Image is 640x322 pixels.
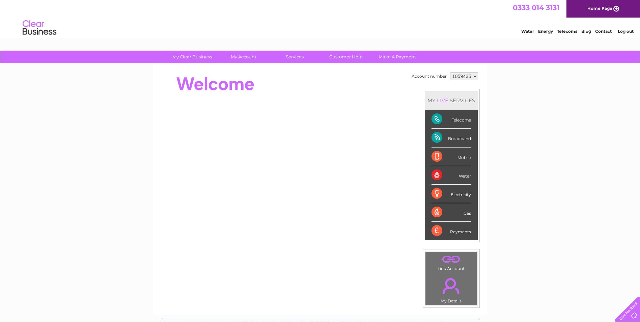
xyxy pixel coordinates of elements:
a: Water [521,29,534,34]
div: Water [432,166,471,185]
a: Blog [581,29,591,34]
div: Mobile [432,147,471,166]
a: . [427,253,475,265]
a: My Account [216,51,271,63]
td: Link Account [425,251,477,273]
a: Make A Payment [369,51,425,63]
a: 0333 014 3131 [513,3,559,12]
div: Clear Business is a trading name of Verastar Limited (registered in [GEOGRAPHIC_DATA] No. 3667643... [161,4,480,33]
div: MY SERVICES [425,91,478,110]
a: . [427,274,475,298]
img: logo.png [22,18,57,38]
a: Log out [618,29,634,34]
a: Energy [538,29,553,34]
a: My Clear Business [164,51,220,63]
a: Telecoms [557,29,577,34]
td: My Details [425,272,477,305]
a: Contact [595,29,612,34]
div: Payments [432,222,471,240]
div: Gas [432,203,471,222]
div: Telecoms [432,110,471,129]
div: Broadband [432,129,471,147]
a: Services [267,51,323,63]
a: Customer Help [318,51,374,63]
div: LIVE [436,97,450,104]
td: Account number [410,71,448,82]
div: Electricity [432,185,471,203]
